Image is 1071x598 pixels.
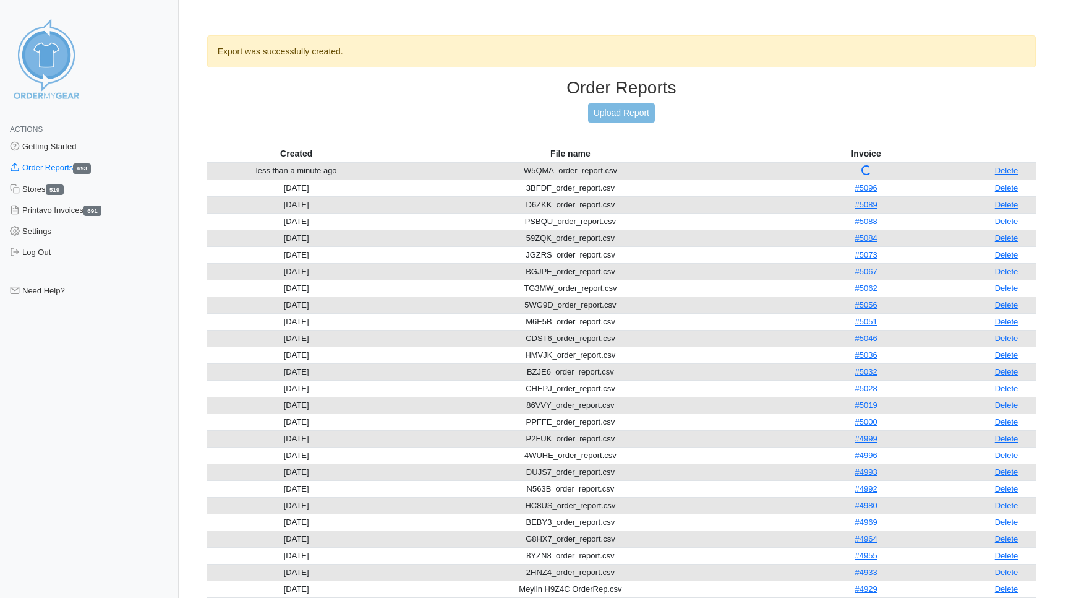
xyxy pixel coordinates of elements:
a: #4999 [855,434,877,443]
a: Delete [995,200,1018,209]
td: BZJE6_order_report.csv [386,363,755,380]
td: HC8US_order_report.csv [386,497,755,514]
a: #4955 [855,551,877,560]
a: #5032 [855,367,877,376]
a: #5084 [855,233,877,243]
td: JGZRS_order_report.csv [386,246,755,263]
td: [DATE] [207,313,386,330]
a: Delete [995,451,1018,460]
td: 5WG9D_order_report.csv [386,297,755,313]
a: Delete [995,501,1018,510]
td: CHEPJ_order_report.csv [386,380,755,397]
a: Delete [995,217,1018,226]
a: #5073 [855,250,877,259]
a: #4996 [855,451,877,460]
a: #5019 [855,401,877,410]
td: [DATE] [207,380,386,397]
td: [DATE] [207,263,386,280]
a: Delete [995,401,1018,410]
td: [DATE] [207,347,386,363]
a: Delete [995,317,1018,326]
td: N563B_order_report.csv [386,480,755,497]
td: BEBY3_order_report.csv [386,514,755,531]
a: #5067 [855,267,877,276]
td: [DATE] [207,280,386,297]
td: less than a minute ago [207,162,386,180]
a: Delete [995,350,1018,360]
td: CDST6_order_report.csv [386,330,755,347]
a: #4933 [855,568,877,577]
td: [DATE] [207,447,386,464]
a: Delete [995,534,1018,544]
a: Delete [995,300,1018,310]
a: #4992 [855,484,877,493]
span: 519 [46,184,64,195]
td: [DATE] [207,430,386,447]
a: Delete [995,568,1018,577]
td: 86VVY_order_report.csv [386,397,755,414]
td: DUJS7_order_report.csv [386,464,755,480]
td: PSBQU_order_report.csv [386,213,755,230]
a: Delete [995,417,1018,427]
a: #5062 [855,284,877,293]
td: [DATE] [207,196,386,213]
a: #4980 [855,501,877,510]
a: Delete [995,267,1018,276]
a: #5088 [855,217,877,226]
td: HMVJK_order_report.csv [386,347,755,363]
a: Delete [995,367,1018,376]
td: [DATE] [207,414,386,430]
th: File name [386,145,755,162]
a: Delete [995,250,1018,259]
td: [DATE] [207,480,386,497]
a: #4964 [855,534,877,544]
td: TG3MW_order_report.csv [386,280,755,297]
td: [DATE] [207,464,386,480]
a: Delete [995,166,1018,175]
td: [DATE] [207,180,386,196]
td: BGJPE_order_report.csv [386,263,755,280]
span: 693 [73,163,91,174]
td: [DATE] [207,330,386,347]
td: 8YZN8_order_report.csv [386,547,755,564]
td: [DATE] [207,230,386,246]
td: 59ZQK_order_report.csv [386,230,755,246]
a: #5096 [855,183,877,193]
td: D6ZKK_order_report.csv [386,196,755,213]
div: Export was successfully created. [207,35,1036,67]
a: Delete [995,233,1018,243]
a: #5089 [855,200,877,209]
a: Delete [995,584,1018,594]
th: Created [207,145,386,162]
a: Delete [995,434,1018,443]
a: Delete [995,467,1018,477]
h3: Order Reports [207,77,1036,98]
td: [DATE] [207,213,386,230]
a: Delete [995,334,1018,343]
td: 4WUHE_order_report.csv [386,447,755,464]
a: Delete [995,384,1018,393]
td: M6E5B_order_report.csv [386,313,755,330]
a: #5056 [855,300,877,310]
td: [DATE] [207,246,386,263]
td: 3BFDF_order_report.csv [386,180,755,196]
a: #5036 [855,350,877,360]
td: Meylin H9Z4C OrderRep.csv [386,581,755,597]
th: Invoice [755,145,977,162]
a: Delete [995,518,1018,527]
td: [DATE] [207,564,386,581]
td: [DATE] [207,363,386,380]
a: #5000 [855,417,877,427]
a: Delete [995,284,1018,293]
a: #4929 [855,584,877,594]
td: [DATE] [207,514,386,531]
a: Delete [995,183,1018,193]
td: [DATE] [207,581,386,597]
td: G8HX7_order_report.csv [386,531,755,547]
a: #5051 [855,317,877,326]
a: Upload Report [588,103,655,123]
a: Delete [995,551,1018,560]
td: [DATE] [207,547,386,564]
td: [DATE] [207,397,386,414]
a: Delete [995,484,1018,493]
